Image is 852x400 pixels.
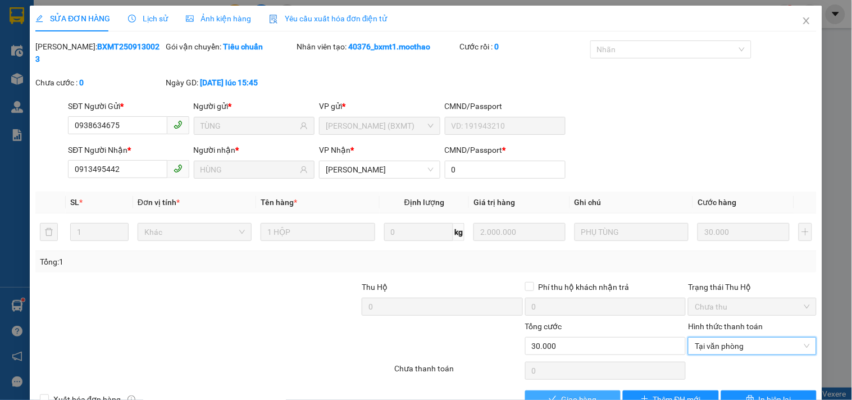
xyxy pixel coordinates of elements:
label: Hình thức thanh toán [688,322,763,331]
div: Người nhận [194,144,315,156]
th: Ghi chú [570,192,693,213]
span: close [802,16,811,25]
button: Close [791,6,822,37]
span: user [300,166,308,174]
span: Phí thu hộ khách nhận trả [534,281,634,293]
input: 0 [698,223,790,241]
span: Lịch sử [128,14,168,23]
input: VD: Bàn, Ghế [261,223,375,241]
span: Đơn vị tính [138,198,180,207]
li: VP [PERSON_NAME] [6,61,78,73]
span: Ảnh kiện hàng [186,14,251,23]
div: Gói vận chuyển: [166,40,294,53]
span: Cước hàng [698,198,736,207]
span: Yêu cầu xuất hóa đơn điện tử [269,14,388,23]
div: CMND/Passport [445,144,566,156]
span: user [300,122,308,130]
b: 0 [79,78,84,87]
div: Chưa cước : [35,76,163,89]
button: plus [799,223,812,241]
span: clock-circle [128,15,136,22]
b: 40376_bxmt1.mocthao [348,42,430,51]
span: Thu Hộ [362,283,388,292]
span: VP Nhận [319,146,350,154]
div: Chưa thanh toán [393,362,523,382]
div: Ngày GD: [166,76,294,89]
input: Tên người gửi [201,120,298,132]
b: Tiêu chuẩn [224,42,263,51]
span: Khác [144,224,245,240]
div: Trạng thái Thu Hộ [688,281,816,293]
img: icon [269,15,278,24]
span: Tuy Hòa [326,161,433,178]
img: logo.jpg [6,6,45,45]
div: SĐT Người Gửi [68,100,189,112]
span: environment [6,75,13,83]
input: 0 [473,223,566,241]
div: CMND/Passport [445,100,566,112]
div: Nhân viên tạo: [297,40,458,53]
span: edit [35,15,43,22]
span: Chưa thu [695,298,809,315]
span: Giá trị hàng [473,198,515,207]
span: phone [174,164,183,173]
div: VP gửi [319,100,440,112]
input: Ghi Chú [575,223,689,241]
span: kg [453,223,464,241]
button: delete [40,223,58,241]
b: BXMT2509130023 [35,42,160,63]
span: Hồ Chí Minh (BXMT) [326,117,433,134]
div: Người gửi [194,100,315,112]
b: 0 [495,42,499,51]
span: SỬA ĐƠN HÀNG [35,14,110,23]
span: phone [174,120,183,129]
span: picture [186,15,194,22]
span: Tổng cước [525,322,562,331]
div: SĐT Người Nhận [68,144,189,156]
span: Tại văn phòng [695,338,809,354]
span: Định lượng [404,198,444,207]
input: Tên người nhận [201,163,298,176]
div: Cước rồi : [460,40,588,53]
div: [PERSON_NAME]: [35,40,163,65]
li: VP [GEOGRAPHIC_DATA] [78,61,149,98]
input: VD: 191943210 [445,117,566,135]
span: SL [70,198,79,207]
div: Tổng: 1 [40,256,330,268]
span: Tên hàng [261,198,297,207]
b: [DATE] lúc 15:45 [201,78,258,87]
li: Xe khách Mộc Thảo [6,6,163,48]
